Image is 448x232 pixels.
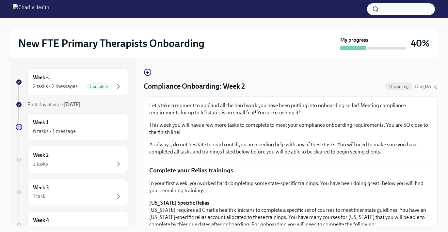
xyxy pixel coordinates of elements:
a: Week 22 tasks [16,146,128,173]
strong: [US_STATE] Specific Relias [149,200,209,206]
strong: My progress [340,36,368,44]
a: First day at work[DATE] [16,101,128,108]
a: Week -12 tasks • 2 messagesComplete [16,68,128,96]
h6: Week -1 [33,74,50,81]
h6: Week 2 [33,152,49,159]
span: Complete [86,84,112,89]
p: This week you will have a few more tasks to comeplete to meet your compliance onboarding requirem... [149,122,432,136]
strong: [DATE] [64,101,81,108]
p: Let's take a moment to applaud all the hard work you have been putting into onboarding so far! Me... [149,102,432,116]
span: First day at work [27,101,81,108]
h3: 40% [411,37,430,49]
div: 6 tasks • 1 message [33,128,76,135]
p: In your first week, you worked hard completing some state-specific trainings. You have been doing... [149,180,432,194]
h4: Compliance Onboarding: Week 2 [144,81,245,91]
strong: [DATE] [423,84,438,89]
span: Due [415,84,438,89]
p: Complete your Relias trainings [149,166,432,175]
div: 2 tasks [33,160,48,167]
h6: Week 3 [33,184,49,191]
h6: Week 1 [33,119,48,126]
h2: New FTE Primary Therapists Onboarding [18,37,204,50]
p: [US_STATE] requires all Charlie health clinicians to complete a specific set of courses to meet t... [149,199,432,228]
a: Week 16 tasks • 1 message [16,113,128,141]
span: August 30th, 2025 10:00 [415,83,438,90]
div: 2 tasks • 2 messages [33,83,78,90]
h6: Week 4 [33,217,49,224]
div: 1 task [33,193,45,200]
span: Upcoming [385,84,412,89]
a: Week 31 task [16,179,128,206]
p: As always, do not hesitate to reach out if you are needing help with any of these tasks. You will... [149,141,432,155]
img: CharlieHealth [13,4,49,14]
